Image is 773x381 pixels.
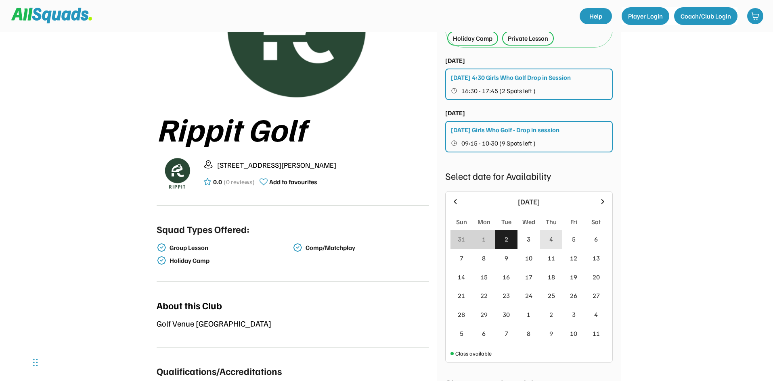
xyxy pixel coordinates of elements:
div: 0.0 [213,177,222,187]
div: 12 [570,253,577,263]
div: 8 [527,329,530,338]
div: Sat [591,217,601,227]
div: Comp/Matchplay [306,244,427,252]
a: Help [580,8,612,24]
div: 9 [549,329,553,338]
div: 18 [548,272,555,282]
div: Wed [522,217,535,227]
div: 24 [525,291,532,300]
div: Holiday Camp [170,257,291,264]
div: [DATE] [445,108,465,118]
div: Squad Types Offered: [157,222,249,236]
div: 28 [458,310,465,319]
div: 25 [548,291,555,300]
div: [DATE] Girls Who Golf - Drop in session [451,125,559,135]
div: 3 [527,234,530,244]
div: 11 [548,253,555,263]
div: [DATE] [445,56,465,65]
div: 6 [594,234,598,244]
div: 20 [593,272,600,282]
div: Class available [455,349,492,358]
div: Qualifications/Accreditations [157,364,282,378]
div: [STREET_ADDRESS][PERSON_NAME] [217,160,429,171]
img: shopping-cart-01%20%281%29.svg [751,12,759,20]
div: 7 [505,329,508,338]
div: 11 [593,329,600,338]
div: 6 [482,329,486,338]
div: 4 [594,310,598,319]
div: Rippit Golf [157,111,429,146]
img: check-verified-01.svg [157,256,166,265]
div: 10 [570,329,577,338]
div: 14 [458,272,465,282]
div: 31 [458,234,465,244]
div: 5 [460,329,463,338]
div: 21 [458,291,465,300]
div: (0 reviews) [224,177,255,187]
div: [DATE] [464,196,594,207]
img: check-verified-01.svg [157,243,166,252]
div: 1 [527,310,530,319]
div: Tue [501,217,511,227]
div: Fri [570,217,577,227]
div: 8 [482,253,486,263]
button: 16:30 - 17:45 (2 Spots left ) [451,85,608,96]
img: Squad%20Logo.svg [11,8,92,23]
div: [DATE] 4:30 Girls Who Golf Drop in Session [451,73,571,82]
div: Mon [478,217,490,227]
div: Golf Venue [GEOGRAPHIC_DATA] [157,317,429,329]
div: 27 [593,291,600,300]
span: 16:30 - 17:45 (2 Spots left ) [461,87,536,94]
img: Rippitlogov2_green.png [157,153,197,193]
div: 9 [505,253,508,263]
span: 09:15 - 10:30 (9 Spots left ) [461,140,536,146]
div: About this Club [157,298,222,312]
div: 13 [593,253,600,263]
div: 29 [480,310,488,319]
div: 4 [549,234,553,244]
button: Coach/Club Login [674,7,737,25]
button: Player Login [622,7,669,25]
div: Thu [546,217,557,227]
div: Private Lesson [508,33,548,43]
div: 15 [480,272,488,282]
div: Holiday Camp [453,33,492,43]
div: 2 [549,310,553,319]
div: 10 [525,253,532,263]
div: 22 [480,291,488,300]
div: 2 [505,234,508,244]
div: 17 [525,272,532,282]
div: 5 [572,234,576,244]
div: Select date for Availability [445,169,613,183]
div: 19 [570,272,577,282]
div: 7 [460,253,463,263]
div: 3 [572,310,576,319]
div: Group Lesson [170,244,291,252]
div: Add to favourites [269,177,317,187]
div: 26 [570,291,577,300]
div: 23 [503,291,510,300]
div: 1 [482,234,486,244]
button: 09:15 - 10:30 (9 Spots left ) [451,138,608,148]
div: 16 [503,272,510,282]
img: check-verified-01.svg [293,243,302,252]
div: Sun [456,217,467,227]
div: 30 [503,310,510,319]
